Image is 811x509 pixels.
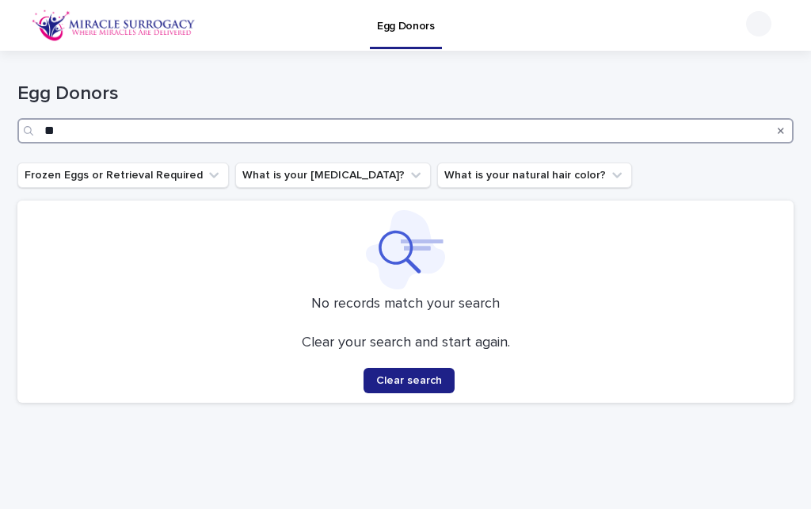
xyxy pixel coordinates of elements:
[437,163,632,188] button: What is your natural hair color?
[27,296,784,313] p: No records match your search
[302,335,510,352] p: Clear your search and start again.
[17,82,794,105] h1: Egg Donors
[376,375,442,386] span: Clear search
[17,163,229,188] button: Frozen Eggs or Retrieval Required
[235,163,431,188] button: What is your eye color?
[17,118,794,144] input: Search
[32,10,196,41] img: OiFFDOGZQuirLhrlO1ag
[364,368,455,393] button: Clear search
